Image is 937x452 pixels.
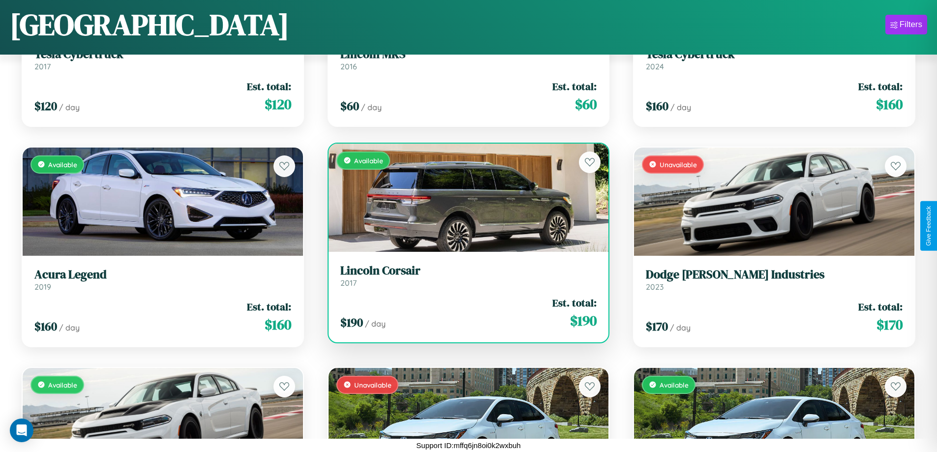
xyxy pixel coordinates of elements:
[34,61,51,71] span: 2017
[570,311,597,331] span: $ 190
[354,381,392,389] span: Unavailable
[925,206,932,246] div: Give Feedback
[34,47,291,61] h3: Tesla Cybertruck
[247,79,291,93] span: Est. total:
[340,47,597,71] a: Lincoln MKS2016
[646,47,903,71] a: Tesla Cybertruck2024
[646,268,903,292] a: Dodge [PERSON_NAME] Industries2023
[646,47,903,61] h3: Tesla Cybertruck
[646,268,903,282] h3: Dodge [PERSON_NAME] Industries
[10,4,289,45] h1: [GEOGRAPHIC_DATA]
[34,282,51,292] span: 2019
[34,47,291,71] a: Tesla Cybertruck2017
[660,381,689,389] span: Available
[858,300,903,314] span: Est. total:
[670,102,691,112] span: / day
[354,156,383,165] span: Available
[265,315,291,334] span: $ 160
[247,300,291,314] span: Est. total:
[365,319,386,329] span: / day
[552,296,597,310] span: Est. total:
[59,102,80,112] span: / day
[48,381,77,389] span: Available
[670,323,691,332] span: / day
[885,15,927,34] button: Filters
[10,419,33,442] div: Open Intercom Messenger
[660,160,697,169] span: Unavailable
[646,318,668,334] span: $ 170
[646,282,664,292] span: 2023
[646,61,664,71] span: 2024
[575,94,597,114] span: $ 60
[340,264,597,288] a: Lincoln Corsair2017
[900,20,922,30] div: Filters
[340,47,597,61] h3: Lincoln MKS
[265,94,291,114] span: $ 120
[877,315,903,334] span: $ 170
[858,79,903,93] span: Est. total:
[34,98,57,114] span: $ 120
[646,98,668,114] span: $ 160
[340,98,359,114] span: $ 60
[552,79,597,93] span: Est. total:
[340,61,357,71] span: 2016
[34,268,291,292] a: Acura Legend2019
[59,323,80,332] span: / day
[34,268,291,282] h3: Acura Legend
[340,278,357,288] span: 2017
[361,102,382,112] span: / day
[34,318,57,334] span: $ 160
[340,264,597,278] h3: Lincoln Corsair
[416,439,520,452] p: Support ID: mffq6jn8oi0k2wxbuh
[340,314,363,331] span: $ 190
[876,94,903,114] span: $ 160
[48,160,77,169] span: Available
